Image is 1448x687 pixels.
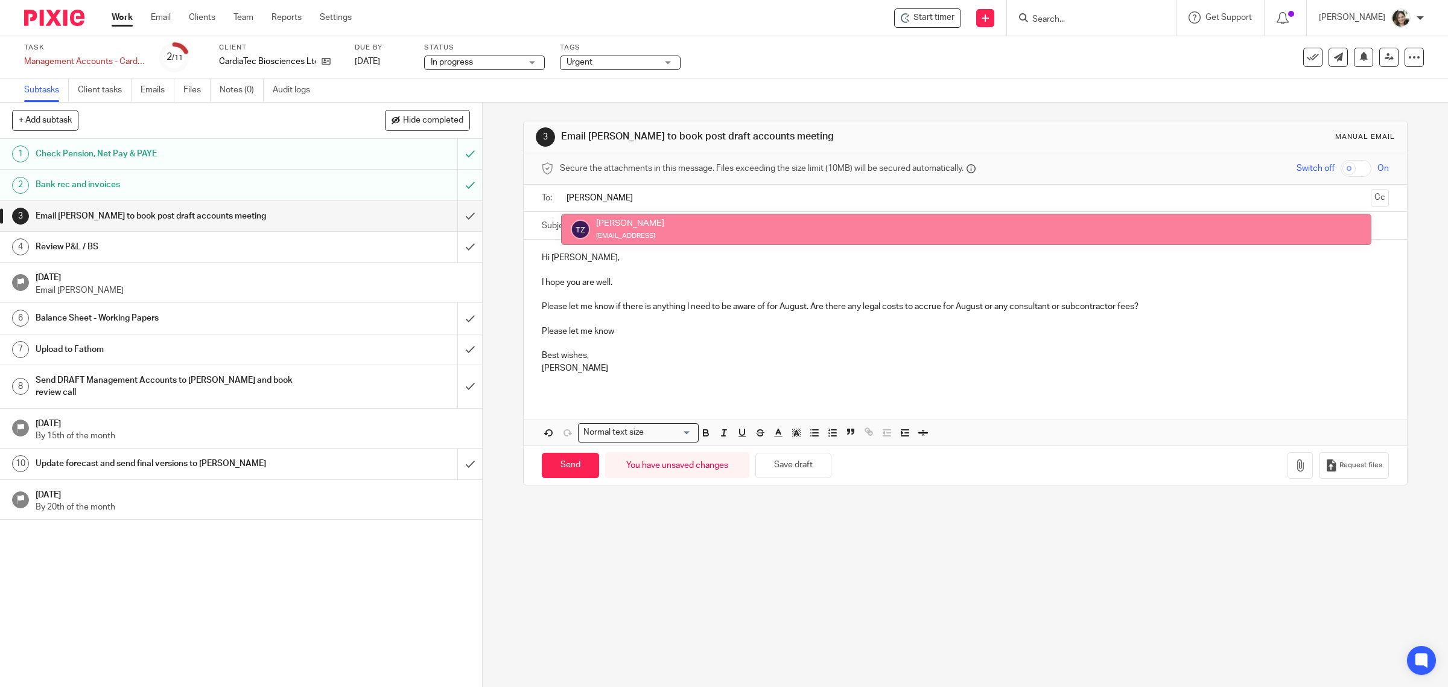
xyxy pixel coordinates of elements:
[755,453,831,479] button: Save draft
[36,486,470,501] h1: [DATE]
[1297,162,1335,174] span: Switch off
[431,58,473,66] span: In progress
[12,238,29,255] div: 4
[560,43,681,53] label: Tags
[24,43,145,53] label: Task
[167,50,183,64] div: 2
[571,220,590,239] img: svg%3E
[578,423,699,442] div: Search for option
[36,284,470,296] p: Email [PERSON_NAME]
[560,162,964,174] span: Secure the attachments in this message. Files exceeding the size limit (10MB) will be secured aut...
[36,269,470,284] h1: [DATE]
[1031,14,1140,25] input: Search
[1339,461,1382,470] span: Request files
[1319,452,1389,479] button: Request files
[355,57,380,66] span: [DATE]
[151,11,171,24] a: Email
[542,362,1389,374] p: [PERSON_NAME]
[424,43,545,53] label: Status
[542,276,1389,289] p: I hope you are well.
[36,415,470,430] h1: [DATE]
[220,78,264,102] a: Notes (0)
[596,217,664,229] div: [PERSON_NAME]
[36,309,309,327] h1: Balance Sheet - Working Papers
[1335,132,1395,142] div: Manual email
[12,341,29,358] div: 7
[36,501,470,513] p: By 20th of the month
[183,78,211,102] a: Files
[913,11,954,24] span: Start timer
[36,340,309,359] h1: Upload to Fathom
[273,78,319,102] a: Audit logs
[542,220,573,232] label: Subject:
[1319,11,1385,24] p: [PERSON_NAME]
[36,238,309,256] h1: Review P&L / BS
[542,301,1389,313] p: Please let me know if there is anything I need to be aware of for August. Are there any legal cos...
[112,11,133,24] a: Work
[189,11,215,24] a: Clients
[542,252,1389,264] p: Hi [PERSON_NAME],
[1391,8,1411,28] img: barbara-raine-.jpg
[12,177,29,194] div: 2
[542,350,1389,362] p: Best wishes,
[24,10,84,26] img: Pixie
[12,378,29,395] div: 8
[78,78,132,102] a: Client tasks
[12,145,29,162] div: 1
[536,127,555,147] div: 3
[1205,13,1252,22] span: Get Support
[36,207,309,225] h1: Email [PERSON_NAME] to book post draft accounts meeting
[596,232,655,239] small: [EMAIL_ADDRESS]
[233,11,253,24] a: Team
[355,43,409,53] label: Due by
[567,58,592,66] span: Urgent
[385,110,470,130] button: Hide completed
[36,430,470,442] p: By 15th of the month
[172,54,183,61] small: /11
[894,8,961,28] div: CardiaTec Biosciences Ltd - Management Accounts - CardiaTec - August
[36,145,309,163] h1: Check Pension, Net Pay & PAYE
[561,130,991,143] h1: Email [PERSON_NAME] to book post draft accounts meeting
[1377,162,1389,174] span: On
[542,192,555,204] label: To:
[219,56,316,68] p: CardiaTec Biosciences Ltd
[36,371,309,402] h1: Send DRAFT Management Accounts to [PERSON_NAME] and book review call
[12,455,29,472] div: 10
[24,56,145,68] div: Management Accounts - CardiaTec - August
[24,78,69,102] a: Subtasks
[219,43,340,53] label: Client
[12,110,78,130] button: + Add subtask
[36,176,309,194] h1: Bank rec and invoices
[320,11,352,24] a: Settings
[36,455,309,473] h1: Update forecast and send final versions to [PERSON_NAME]
[581,426,647,439] span: Normal text size
[605,452,749,478] div: You have unsaved changes
[648,426,691,439] input: Search for option
[403,116,463,126] span: Hide completed
[12,310,29,327] div: 6
[271,11,302,24] a: Reports
[12,208,29,225] div: 3
[542,325,1389,337] p: Please let me know
[1371,189,1389,207] button: Cc
[141,78,174,102] a: Emails
[542,453,599,479] input: Send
